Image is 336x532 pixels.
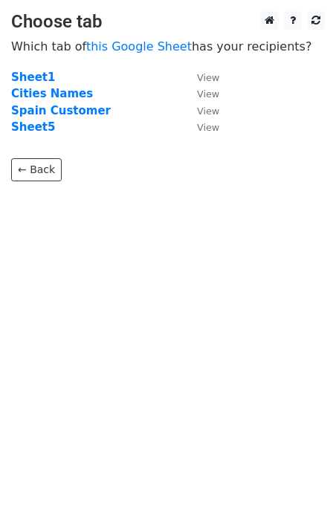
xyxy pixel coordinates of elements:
[262,461,336,532] iframe: Chat Widget
[197,106,219,117] small: View
[197,72,219,83] small: View
[182,71,219,84] a: View
[197,88,219,100] small: View
[86,39,192,53] a: this Google Sheet
[11,39,325,54] p: Which tab of has your recipients?
[11,120,55,134] a: Sheet5
[182,120,219,134] a: View
[11,87,93,100] a: Cities Names
[11,71,55,84] a: Sheet1
[197,122,219,133] small: View
[11,11,325,33] h3: Choose tab
[182,87,219,100] a: View
[182,104,219,117] a: View
[11,158,62,181] a: ← Back
[11,104,111,117] a: Spain Customer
